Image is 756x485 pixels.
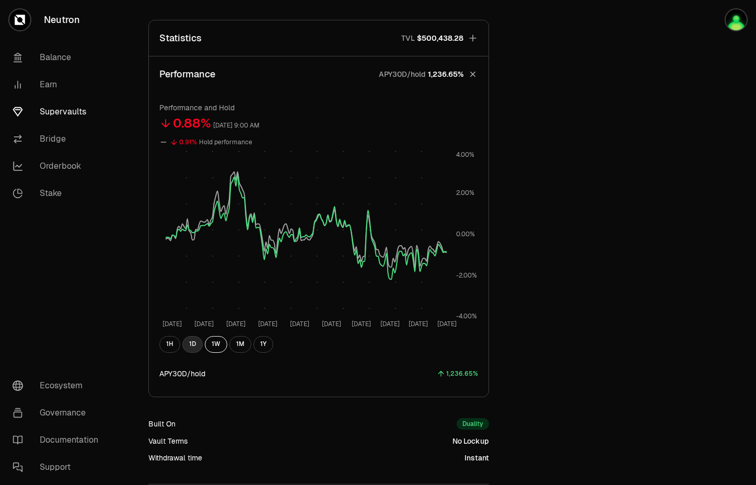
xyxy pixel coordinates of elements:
button: 1D [182,336,203,353]
button: 1Y [253,336,273,353]
tspan: [DATE] [258,319,277,328]
tspan: [DATE] [162,319,182,328]
a: Earn [4,71,113,98]
button: 1H [159,336,180,353]
tspan: [DATE] [226,319,246,328]
a: Support [4,454,113,481]
tspan: 2.00% [456,189,474,197]
div: APY30D/hold [159,368,205,379]
tspan: [DATE] [289,319,309,328]
p: Statistics [159,31,202,45]
img: Neutron-Mars-Metamask Acc1 [726,9,747,30]
div: Built On [148,419,176,429]
tspan: -4.00% [456,312,477,320]
tspan: [DATE] [194,319,214,328]
div: 1,236.65% [446,368,478,380]
a: Stake [4,180,113,207]
div: Duality [457,418,489,430]
p: TVL [401,33,415,43]
tspan: [DATE] [380,319,399,328]
div: PerformanceAPY30D/hold1,236.65% [149,92,489,397]
button: 1W [205,336,227,353]
a: Governance [4,399,113,426]
button: StatisticsTVL$500,438.28 [149,20,489,56]
a: Balance [4,44,113,71]
button: 1M [229,336,251,353]
div: 0.88% [173,115,211,132]
div: No Lockup [452,436,489,446]
a: Supervaults [4,98,113,125]
div: 0.91% [179,136,197,148]
a: Orderbook [4,153,113,180]
tspan: [DATE] [437,319,456,328]
tspan: [DATE] [409,319,428,328]
p: APY30D/hold [379,69,426,79]
tspan: 0.00% [456,230,475,238]
a: Documentation [4,426,113,454]
a: Ecosystem [4,372,113,399]
div: Withdrawal time [148,453,202,463]
div: Vault Terms [148,436,188,446]
tspan: [DATE] [321,319,341,328]
p: Performance and Hold [159,102,478,113]
div: Instant [464,453,489,463]
a: Bridge [4,125,113,153]
button: PerformanceAPY30D/hold1,236.65% [149,56,489,92]
p: Performance [159,67,215,82]
tspan: -2.00% [456,271,477,279]
tspan: 4.00% [456,151,474,159]
span: 1,236.65% [428,69,463,79]
span: $500,438.28 [417,33,463,43]
div: [DATE] 9:00 AM [213,120,260,132]
div: Hold performance [199,136,252,148]
tspan: [DATE] [352,319,371,328]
